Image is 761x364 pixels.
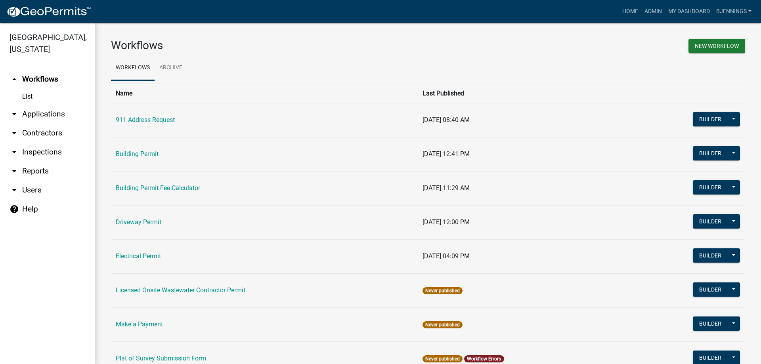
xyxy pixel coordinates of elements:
[111,84,418,103] th: Name
[111,39,422,52] h3: Workflows
[693,112,728,126] button: Builder
[693,282,728,297] button: Builder
[116,218,161,226] a: Driveway Permit
[10,74,19,84] i: arrow_drop_up
[116,286,245,294] a: Licensed Onsite Wastewater Contractor Permit
[693,146,728,160] button: Builder
[619,4,641,19] a: Home
[693,180,728,194] button: Builder
[423,184,470,192] span: [DATE] 11:29 AM
[423,150,470,158] span: [DATE] 12:41 PM
[423,218,470,226] span: [DATE] 12:00 PM
[10,109,19,119] i: arrow_drop_down
[693,316,728,331] button: Builder
[693,214,728,229] button: Builder
[688,39,745,53] button: New Workflow
[423,116,470,124] span: [DATE] 08:40 AM
[641,4,665,19] a: Admin
[111,55,155,81] a: Workflows
[467,356,501,362] a: Workflow Errors
[693,248,728,263] button: Builder
[423,321,463,328] span: Never published
[116,354,206,362] a: Plat of Survey Submission Form
[423,252,470,260] span: [DATE] 04:09 PM
[423,355,463,362] span: Never published
[155,55,187,81] a: Archive
[116,320,163,328] a: Make a Payment
[10,128,19,138] i: arrow_drop_down
[423,287,463,294] span: Never published
[116,150,159,158] a: Building Permit
[10,204,19,214] i: help
[418,84,619,103] th: Last Published
[116,184,200,192] a: Building Permit Fee Calculator
[10,166,19,176] i: arrow_drop_down
[10,147,19,157] i: arrow_drop_down
[116,252,161,260] a: Electrical Permit
[10,185,19,195] i: arrow_drop_down
[713,4,755,19] a: bjennings
[116,116,175,124] a: 911 Address Request
[665,4,713,19] a: My Dashboard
